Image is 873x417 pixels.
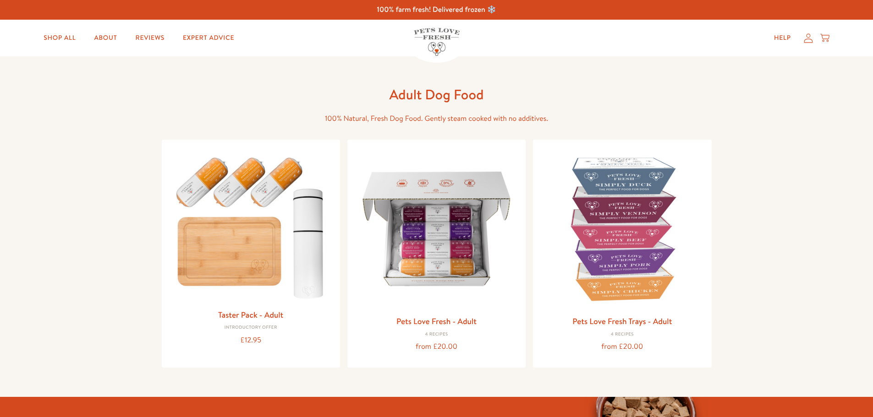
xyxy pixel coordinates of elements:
[218,309,283,320] a: Taster Pack - Adult
[169,325,333,330] div: Introductory Offer
[169,147,333,304] img: Taster Pack - Adult
[767,29,798,47] a: Help
[540,147,704,310] img: Pets Love Fresh Trays - Adult
[290,86,583,103] h1: Adult Dog Food
[414,28,460,56] img: Pets Love Fresh
[572,315,672,327] a: Pets Love Fresh Trays - Adult
[355,341,518,353] div: from £20.00
[36,29,83,47] a: Shop All
[325,114,548,124] span: 100% Natural, Fresh Dog Food. Gently steam cooked with no additives.
[169,334,333,347] div: £12.95
[540,341,704,353] div: from £20.00
[540,332,704,337] div: 4 Recipes
[176,29,242,47] a: Expert Advice
[355,332,518,337] div: 4 Recipes
[396,315,477,327] a: Pets Love Fresh - Adult
[87,29,124,47] a: About
[355,147,518,310] img: Pets Love Fresh - Adult
[128,29,172,47] a: Reviews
